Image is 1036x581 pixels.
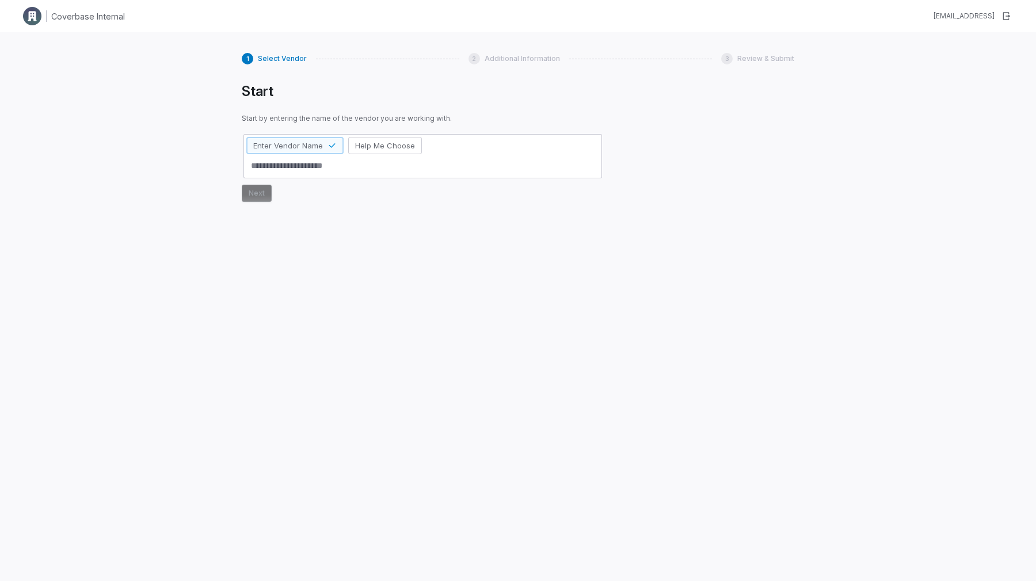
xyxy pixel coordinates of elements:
span: Start by entering the name of the vendor you are working with. [242,114,604,123]
span: Help Me Choose [355,140,415,151]
span: Enter Vendor Name [253,140,323,151]
div: [EMAIL_ADDRESS] [934,12,995,21]
div: 2 [469,53,480,64]
span: Additional Information [485,54,560,63]
span: Review & Submit [737,54,794,63]
div: 1 [242,53,253,64]
img: Clerk Logo [23,7,41,25]
span: Select Vendor [258,54,307,63]
h1: Start [242,83,604,100]
button: Enter Vendor Name [246,137,344,154]
h1: Coverbase Internal [51,10,125,22]
div: 3 [721,53,733,64]
button: Help Me Choose [348,137,422,154]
